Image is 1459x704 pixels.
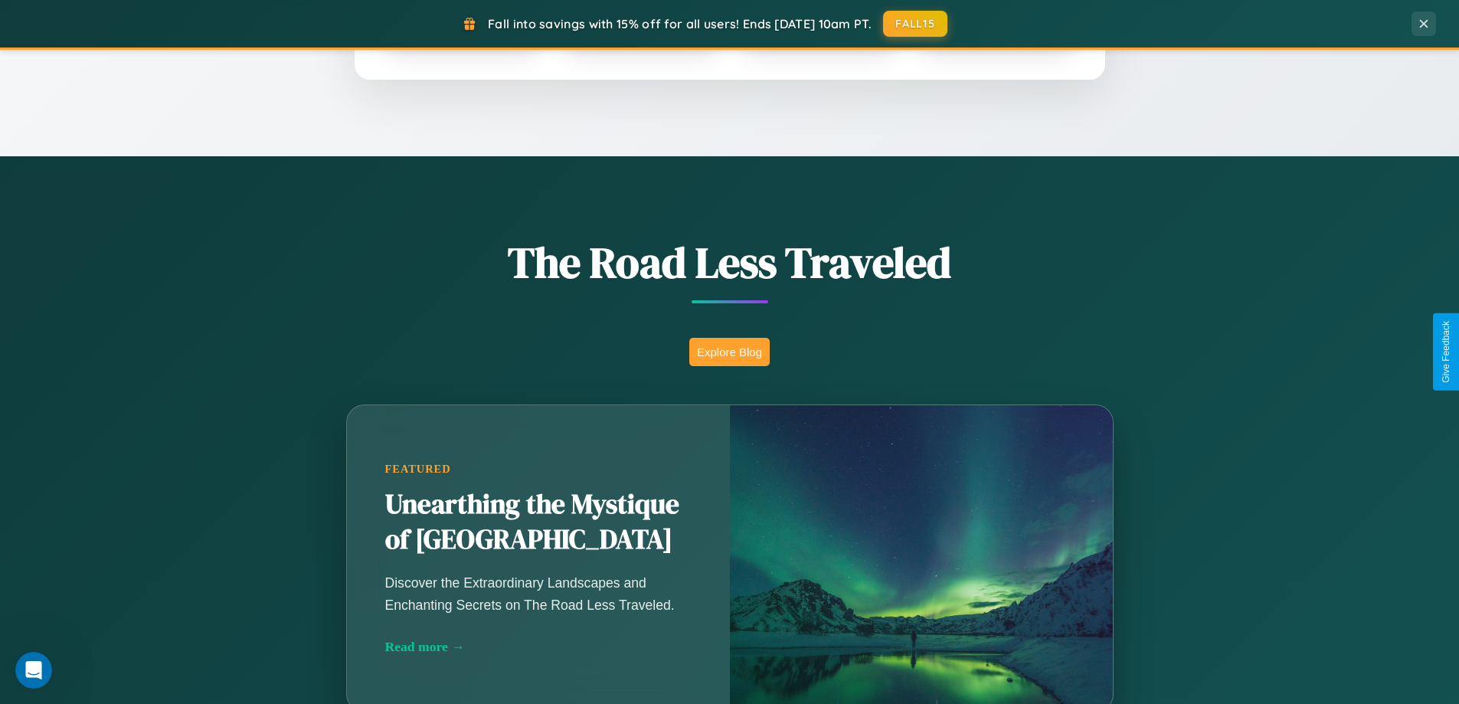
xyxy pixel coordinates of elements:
p: Discover the Extraordinary Landscapes and Enchanting Secrets on The Road Less Traveled. [385,572,692,615]
h1: The Road Less Traveled [270,233,1189,292]
iframe: Intercom live chat [15,652,52,689]
button: Explore Blog [689,338,770,366]
span: Fall into savings with 15% off for all users! Ends [DATE] 10am PT. [488,16,872,31]
h2: Unearthing the Mystique of [GEOGRAPHIC_DATA] [385,487,692,558]
div: Read more → [385,639,692,655]
div: Featured [385,463,692,476]
div: Give Feedback [1441,321,1451,383]
button: FALL15 [883,11,947,37]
